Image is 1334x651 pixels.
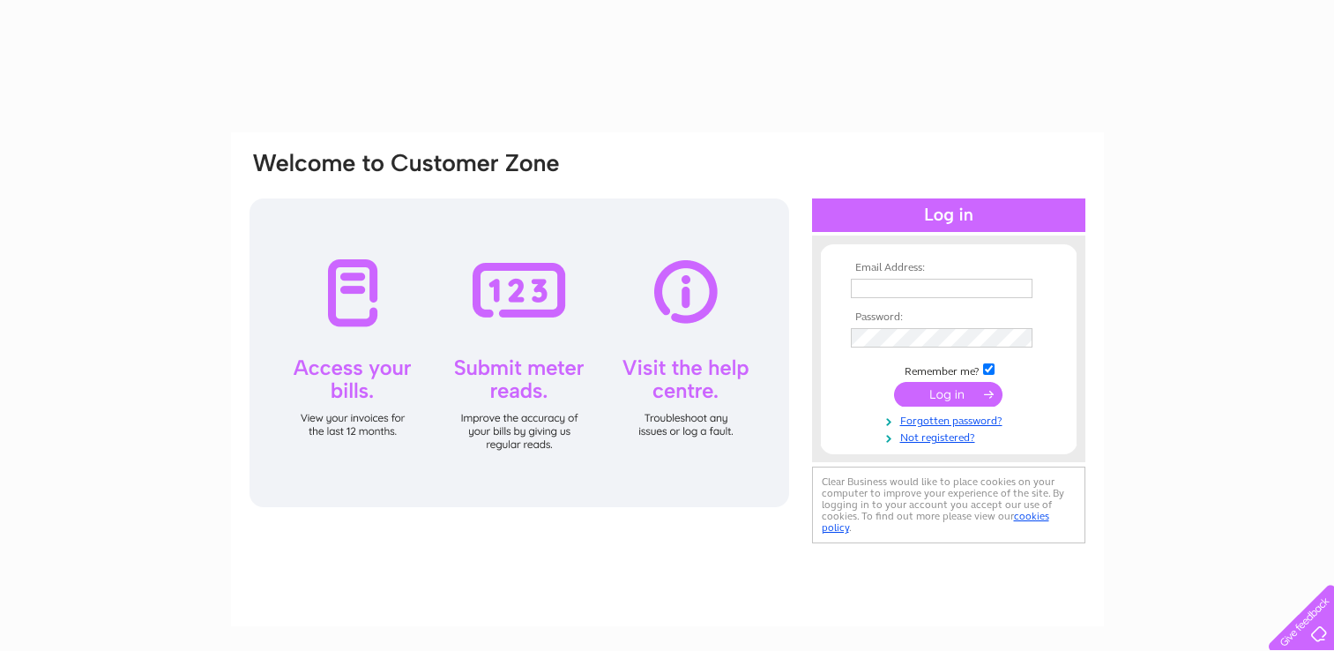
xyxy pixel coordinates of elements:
div: Clear Business would like to place cookies on your computer to improve your experience of the sit... [812,467,1085,543]
input: Submit [894,382,1002,407]
a: Forgotten password? [851,411,1051,428]
th: Email Address: [846,262,1051,274]
th: Password: [846,311,1051,324]
td: Remember me? [846,361,1051,378]
a: Not registered? [851,428,1051,445]
a: cookies policy [822,510,1049,534]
